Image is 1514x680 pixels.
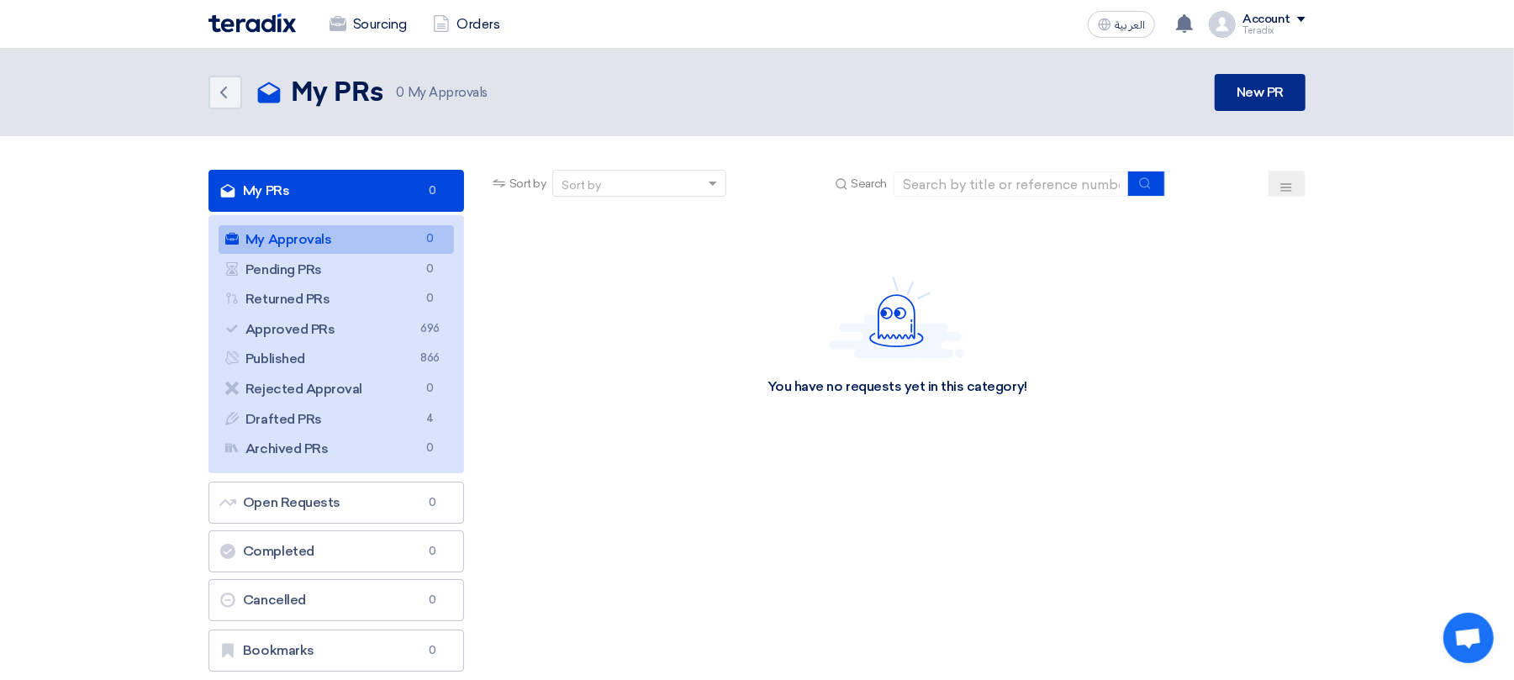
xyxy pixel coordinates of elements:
[208,579,464,621] a: Cancelled0
[1088,11,1155,38] button: العربية
[219,315,454,344] a: Approved PRs
[1242,13,1290,27] div: Account
[208,482,464,524] a: Open Requests0
[316,6,419,43] a: Sourcing
[1215,74,1306,111] a: New PR
[420,380,440,398] span: 0
[1242,26,1306,35] div: Teradix
[894,171,1129,197] input: Search by title or reference number
[420,290,440,308] span: 0
[219,225,454,254] a: My Approvals
[208,630,464,672] a: Bookmarks0
[420,410,440,428] span: 4
[1209,11,1236,38] img: profile_test.png
[830,277,964,358] img: Hello
[219,435,454,463] a: Archived PRs
[420,350,440,367] span: 866
[219,345,454,373] a: Published
[208,170,464,212] a: My PRs0
[420,261,440,278] span: 0
[852,175,887,192] span: Search
[420,230,440,248] span: 0
[291,76,382,110] h2: My PRs
[423,642,443,659] span: 0
[219,405,454,434] a: Drafted PRs
[419,6,513,43] a: Orders
[423,543,443,560] span: 0
[562,177,601,194] div: Sort by
[219,375,454,403] a: Rejected Approval
[219,256,454,284] a: Pending PRs
[768,378,1027,396] div: You have no requests yet in this category!
[1115,19,1145,31] span: العربية
[423,494,443,511] span: 0
[420,320,440,338] span: 696
[420,440,440,457] span: 0
[208,530,464,572] a: Completed0
[396,83,488,103] span: My Approvals
[208,13,296,33] img: Teradix logo
[509,175,546,192] span: Sort by
[423,592,443,609] span: 0
[219,285,454,314] a: Returned PRs
[1443,613,1494,663] a: Open chat
[396,85,404,100] span: 0
[423,182,443,199] span: 0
